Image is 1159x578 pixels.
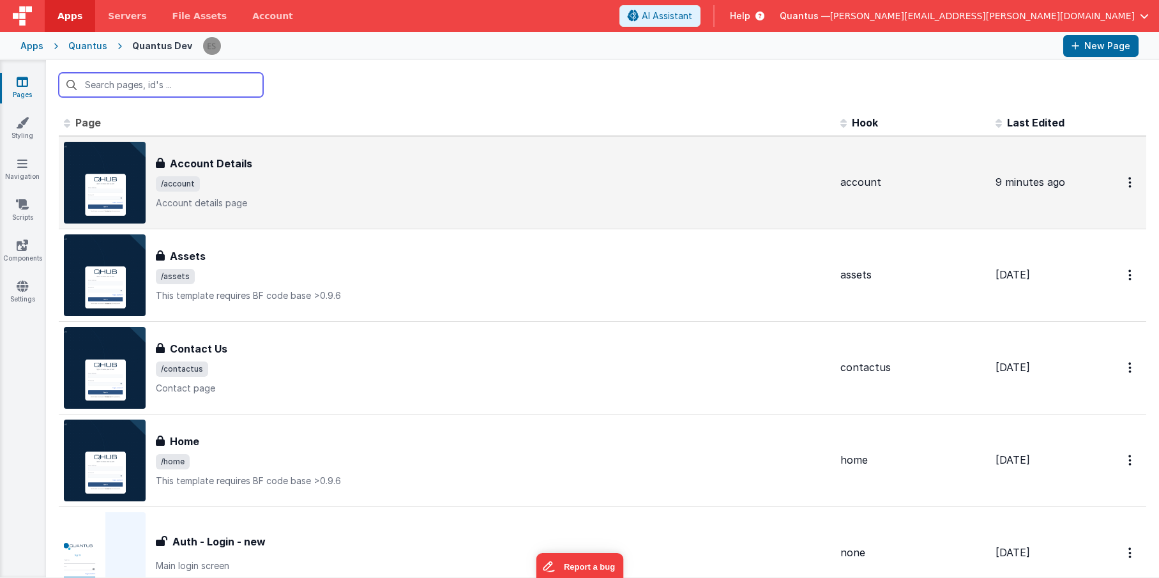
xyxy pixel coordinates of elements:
span: Hook [852,116,878,129]
div: assets [840,268,985,282]
h3: Home [170,434,199,449]
div: account [840,175,985,190]
div: contactus [840,360,985,375]
button: AI Assistant [619,5,701,27]
button: Options [1121,354,1141,381]
span: AI Assistant [642,10,692,22]
h3: Auth - Login - new [172,534,266,549]
span: 9 minutes ago [996,176,1065,188]
h3: Account Details [170,156,252,171]
span: Help [730,10,750,22]
div: Quantus Dev [132,40,192,52]
div: home [840,453,985,468]
span: /assets [156,269,195,284]
span: [DATE] [996,361,1030,374]
button: Options [1121,169,1141,195]
span: Page [75,116,101,129]
div: none [840,545,985,560]
span: /contactus [156,361,208,377]
span: File Assets [172,10,227,22]
p: This template requires BF code base >0.9.6 [156,289,830,302]
span: [DATE] [996,453,1030,466]
button: Quantus — [PERSON_NAME][EMAIL_ADDRESS][PERSON_NAME][DOMAIN_NAME] [780,10,1149,22]
span: Last Edited [1007,116,1064,129]
input: Search pages, id's ... [59,73,263,97]
span: Quantus — [780,10,830,22]
span: [DATE] [996,268,1030,281]
p: This template requires BF code base >0.9.6 [156,475,830,487]
img: 2445f8d87038429357ee99e9bdfcd63a [203,37,221,55]
span: Apps [57,10,82,22]
p: Account details page [156,197,830,209]
button: Options [1121,540,1141,566]
div: Apps [20,40,43,52]
span: /account [156,176,200,192]
div: Quantus [68,40,107,52]
p: Main login screen [156,559,830,572]
h3: Contact Us [170,341,227,356]
span: [DATE] [996,546,1030,559]
button: New Page [1063,35,1139,57]
span: /home [156,454,190,469]
span: [PERSON_NAME][EMAIL_ADDRESS][PERSON_NAME][DOMAIN_NAME] [830,10,1135,22]
button: Options [1121,447,1141,473]
button: Options [1121,262,1141,288]
p: Contact page [156,382,830,395]
h3: Assets [170,248,206,264]
span: Servers [108,10,146,22]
